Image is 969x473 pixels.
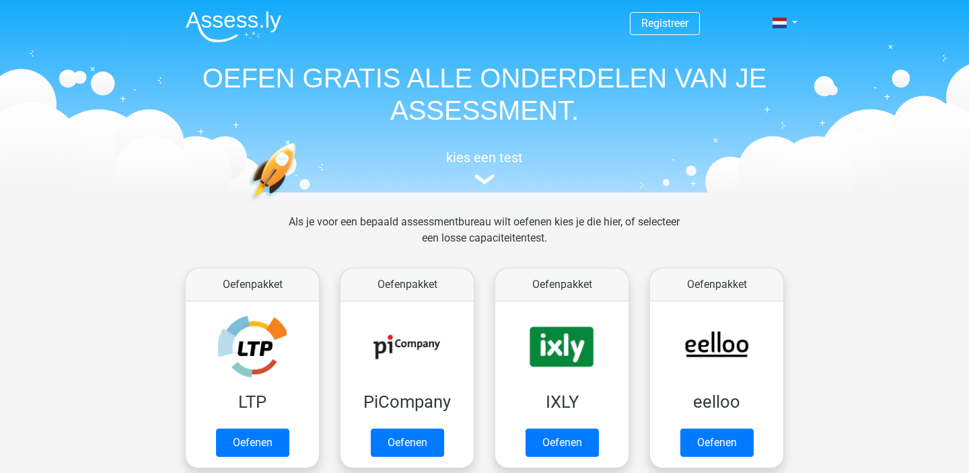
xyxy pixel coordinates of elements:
[526,429,599,457] a: Oefenen
[175,62,794,126] h1: OEFEN GRATIS ALLE ONDERDELEN VAN JE ASSESSMENT.
[249,143,348,264] img: oefenen
[641,17,688,30] a: Registreer
[216,429,289,457] a: Oefenen
[186,11,281,42] img: Assessly
[474,174,495,184] img: assessment
[680,429,754,457] a: Oefenen
[371,429,444,457] a: Oefenen
[278,214,690,262] div: Als je voor een bepaald assessmentbureau wilt oefenen kies je die hier, of selecteer een losse ca...
[175,149,794,166] h5: kies een test
[175,149,794,185] a: kies een test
